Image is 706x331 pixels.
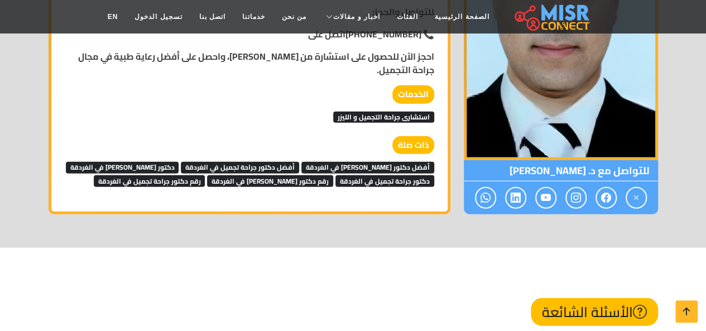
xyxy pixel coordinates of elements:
[66,162,179,173] span: دكتور [PERSON_NAME] في الغردقة
[207,172,333,189] a: رقم دكتور [PERSON_NAME] في الغردقة
[94,172,205,189] a: رقم دكتور جراحة تجميل في الغردقة
[392,85,434,104] strong: الخدمات
[126,6,190,27] a: تسجيل الدخول
[191,6,234,27] a: اتصل بنا
[78,48,434,78] strong: احجز الآن للحصول على استشارة من [PERSON_NAME]، واحصل على أفضل رعاية طبية في مجال جراحة التجميل.
[515,3,589,31] img: main.misr_connect
[66,158,179,175] a: دكتور [PERSON_NAME] في الغردقة
[388,6,426,27] a: الفئات
[426,6,497,27] a: الصفحة الرئيسية
[333,108,434,124] a: استشارى جراحة التجميل و الليزر
[464,160,658,181] span: للتواصل مع د. [PERSON_NAME]
[273,6,315,27] a: من نحن
[335,175,434,186] span: دكتور جراحة تجميل في الغردقة
[94,175,205,186] span: رقم دكتور جراحة تجميل في الغردقة
[99,6,127,27] a: EN
[301,158,434,175] a: أفضل دكتور [PERSON_NAME] في الغردقة
[207,175,333,186] span: رقم دكتور [PERSON_NAME] في الغردقة
[531,298,658,326] h2: الأسئلة الشائعة
[181,158,299,175] a: أفضل دكتور جراحة تجميل في الغردقة
[335,172,434,189] a: دكتور جراحة تجميل في الغردقة
[315,6,388,27] a: اخبار و مقالات
[181,162,299,173] span: أفضل دكتور جراحة تجميل في الغردقة
[392,136,434,155] strong: ذات صلة
[234,6,273,27] a: خدماتنا
[333,112,434,123] span: استشارى جراحة التجميل و الليزر
[333,12,380,22] span: اخبار و مقالات
[301,162,434,173] span: أفضل دكتور [PERSON_NAME] في الغردقة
